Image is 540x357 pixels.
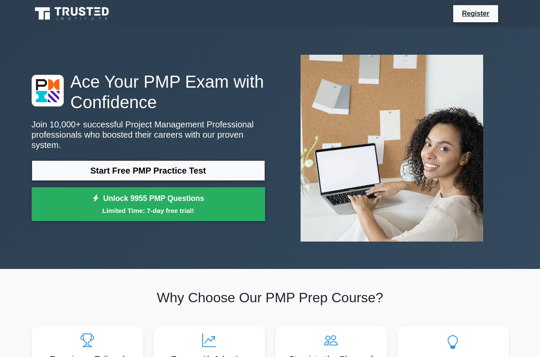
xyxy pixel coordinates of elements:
[32,119,265,150] p: Join 10,000+ successful Project Management Professional professionals who boosted their careers w...
[42,206,254,215] small: Limited Time: 7-day free trial!
[32,160,265,181] a: Start Free PMP Practice Test
[457,8,494,19] a: Register
[32,187,265,221] a: Unlock 9955 PMP QuestionsLimited Time: 7-day free trial!
[32,71,265,112] h1: Ace Your PMP Exam with Confidence
[32,289,509,306] h2: Why Choose Our PMP Prep Course?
